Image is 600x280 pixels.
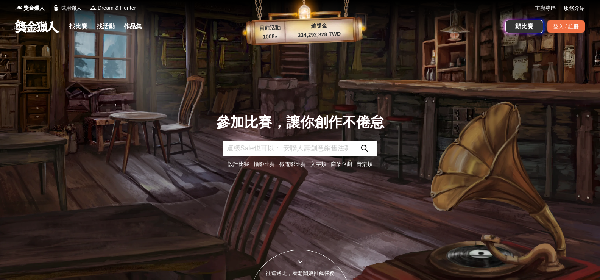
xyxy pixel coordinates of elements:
span: Dream & Hunter [98,4,136,12]
a: LogoDream & Hunter [89,4,136,12]
a: 主辦專區 [535,4,556,12]
input: 這樣Sale也可以： 安聯人壽創意銷售法募集 [223,141,352,156]
a: 找活動 [94,21,118,32]
a: 音樂類 [357,161,372,167]
p: 目前活動 [254,23,285,33]
span: 試用獵人 [61,4,82,12]
div: 往這邊走，看老闆娘推薦任務 [249,269,351,277]
p: 總獎金 [285,21,353,31]
p: 1008 ▴ [255,32,285,41]
a: 文字類 [310,161,326,167]
a: 辦比賽 [505,20,543,33]
a: 攝影比賽 [254,161,275,167]
img: Logo [89,4,97,11]
a: 作品集 [121,21,145,32]
img: Logo [52,4,60,11]
a: 服務介紹 [564,4,585,12]
a: Logo獎金獵人 [15,4,45,12]
div: 參加比賽，讓你創作不倦怠 [216,112,384,133]
span: 獎金獵人 [23,4,45,12]
div: 登入 / 註冊 [547,20,585,33]
p: 334,292,328 TWD [285,30,354,40]
a: 微電影比賽 [279,161,306,167]
a: 設計比賽 [228,161,249,167]
a: 找比賽 [66,21,90,32]
a: Logo試用獵人 [52,4,82,12]
a: 商業企劃 [331,161,352,167]
img: Logo [15,4,23,11]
